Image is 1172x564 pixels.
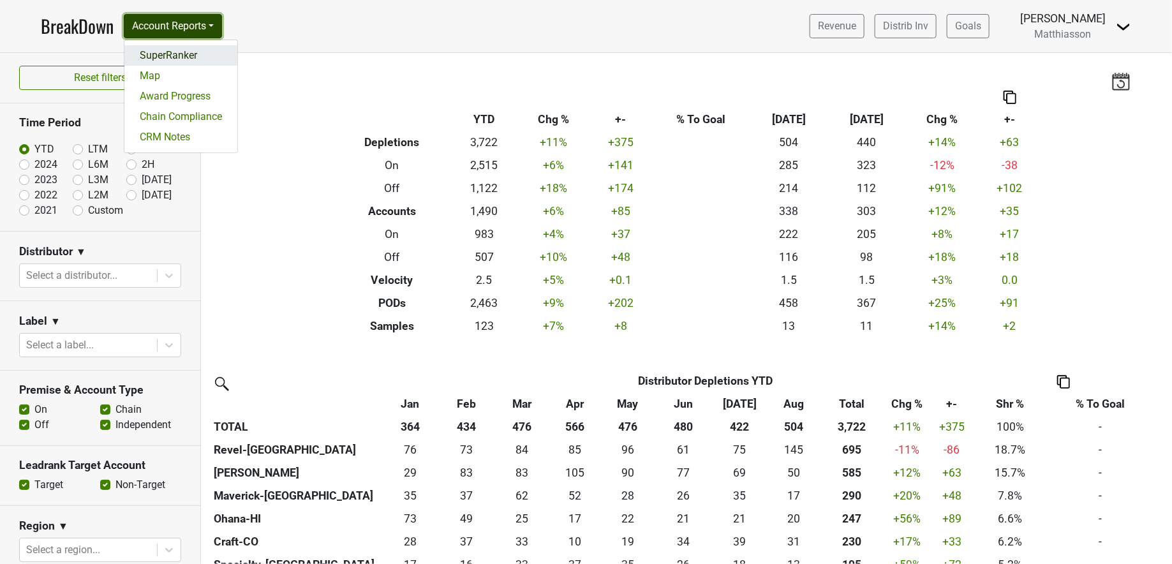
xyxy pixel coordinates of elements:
td: +11 % [517,131,590,154]
td: - [1048,530,1153,553]
td: 36.917 [438,530,494,553]
td: 76.582 [656,461,712,484]
th: Samples [332,315,452,338]
div: 35 [715,487,764,504]
th: 476 [494,415,551,438]
div: 62 [497,487,547,504]
div: 29 [385,464,435,481]
th: May: activate to sort column ascending [600,392,656,415]
th: [DATE] [750,108,827,131]
div: 83 [441,464,491,481]
td: 18.7% [973,438,1048,461]
div: 230 [823,533,880,550]
th: Jun: activate to sort column ascending [656,392,712,415]
a: CRM Notes [124,127,237,147]
span: +11% [894,420,921,433]
div: 37 [441,487,491,504]
div: +33 [934,533,970,550]
th: TOTAL [211,415,382,438]
td: 2.5 [452,269,517,292]
td: +3 % [906,269,979,292]
td: +35 [979,200,1041,223]
h3: Leadrank Target Account [19,459,181,472]
th: 695.335 [820,438,884,461]
th: 364 [382,415,438,438]
div: 22 [603,510,653,527]
td: 7.8% [973,484,1048,507]
th: 585.167 [820,461,884,484]
td: +37 [590,223,652,246]
td: 72.75 [438,438,494,461]
td: 19 [600,530,656,553]
td: 9.583 [550,530,600,553]
img: last_updated_date [1111,72,1131,90]
td: +5 % [517,269,590,292]
td: 3,722 [452,131,517,154]
td: 34.584 [382,484,438,507]
div: 49 [441,510,491,527]
span: +375 [939,420,965,433]
button: Account Reports [124,14,222,38]
td: - [1048,415,1153,438]
div: 75 [715,442,764,458]
td: - [1048,507,1153,530]
div: 17 [771,487,817,504]
div: 105 [553,464,597,481]
td: - [1048,461,1153,484]
td: +141 [590,154,652,177]
td: 74.75 [711,438,768,461]
td: 84.418 [494,438,551,461]
td: 30.667 [768,530,820,553]
td: 39.335 [711,530,768,553]
div: 50 [771,464,817,481]
div: 31 [771,533,817,550]
div: 73 [385,510,435,527]
th: 434 [438,415,494,438]
td: +18 % [517,177,590,200]
label: 2H [142,157,154,172]
th: +- [590,108,652,131]
button: Reset filters [19,66,181,90]
td: 214 [750,177,827,200]
th: Off [332,246,452,269]
div: 19 [603,533,653,550]
td: - [1048,484,1153,507]
td: +10 % [517,246,590,269]
th: % To Goal [651,108,750,131]
td: +12 % [884,461,931,484]
td: +0.1 [590,269,652,292]
td: +7 % [517,315,590,338]
span: Matthiasson [1035,28,1092,40]
img: Copy to clipboard [1004,91,1016,104]
td: 13 [750,315,827,338]
th: Distributor Depletions YTD [438,369,973,392]
label: L2M [88,188,108,203]
td: 25.918 [656,484,712,507]
th: Revel-[GEOGRAPHIC_DATA] [211,438,382,461]
td: +18 % [906,246,979,269]
td: -38 [979,154,1041,177]
label: Target [34,477,63,493]
div: 34 [659,533,709,550]
div: 73 [441,442,491,458]
th: Chg %: activate to sort column ascending [884,392,931,415]
td: 323 [828,154,906,177]
th: PODs [332,292,452,315]
td: 61.75 [494,484,551,507]
div: 21 [715,510,764,527]
th: 566 [550,415,600,438]
label: 2021 [34,203,57,218]
td: 32.5 [494,530,551,553]
td: 51.669 [550,484,600,507]
td: 285 [750,154,827,177]
td: 29.002 [382,461,438,484]
div: 145 [771,442,817,458]
label: [DATE] [142,172,172,188]
td: +12 % [906,200,979,223]
td: 303 [828,200,906,223]
label: YTD [34,142,54,157]
td: 105.249 [550,461,600,484]
th: 476 [600,415,656,438]
td: 116 [750,246,827,269]
td: +8 [590,315,652,338]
